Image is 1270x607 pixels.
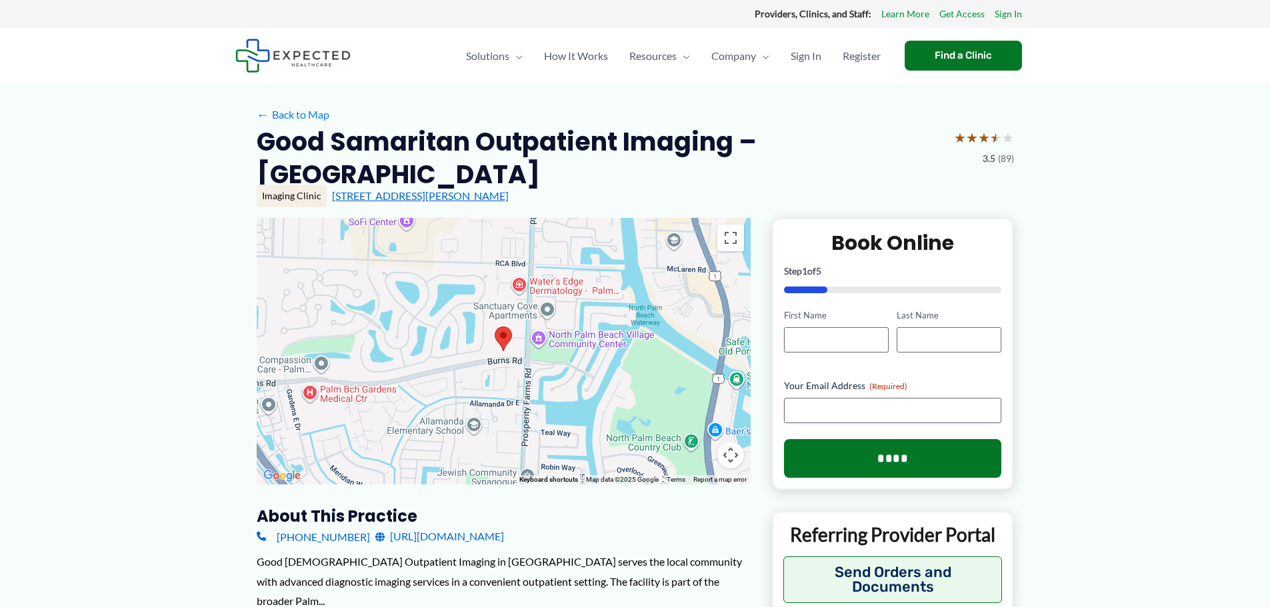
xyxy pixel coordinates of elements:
span: Register [843,33,881,79]
span: Sign In [791,33,821,79]
span: Company [711,33,756,79]
a: Report a map error [693,476,747,483]
span: (89) [998,150,1014,167]
h3: About this practice [257,506,751,526]
p: Referring Provider Portal [783,522,1003,546]
a: CompanyMenu Toggle [701,33,780,79]
strong: Providers, Clinics, and Staff: [755,8,871,19]
span: Menu Toggle [756,33,769,79]
span: (Required) [869,381,907,391]
h2: Book Online [784,230,1002,256]
a: Register [832,33,891,79]
a: [STREET_ADDRESS][PERSON_NAME] [332,189,509,202]
button: Send Orders and Documents [783,556,1003,603]
span: ★ [1002,125,1014,150]
span: ★ [978,125,990,150]
a: Sign In [780,33,832,79]
a: SolutionsMenu Toggle [455,33,533,79]
a: Terms (opens in new tab) [667,476,685,483]
span: Resources [629,33,677,79]
a: ←Back to Map [257,105,329,125]
span: ★ [990,125,1002,150]
span: 3.5 [983,150,995,167]
span: Map data ©2025 Google [586,476,659,483]
label: Your Email Address [784,379,1002,392]
a: [PHONE_NUMBER] [257,526,370,546]
a: Sign In [995,5,1022,23]
span: ← [257,108,269,121]
span: Menu Toggle [677,33,690,79]
img: Expected Healthcare Logo - side, dark font, small [235,39,351,73]
span: Solutions [466,33,509,79]
p: Step of [784,267,1002,276]
a: ResourcesMenu Toggle [619,33,701,79]
a: Find a Clinic [905,41,1022,71]
span: 5 [816,265,821,277]
div: Imaging Clinic [257,185,327,207]
a: Open this area in Google Maps (opens a new window) [260,467,304,484]
button: Map camera controls [717,442,744,468]
button: Toggle fullscreen view [717,225,744,251]
a: Get Access [939,5,985,23]
span: Menu Toggle [509,33,523,79]
span: ★ [954,125,966,150]
span: ★ [966,125,978,150]
span: How It Works [544,33,608,79]
a: [URL][DOMAIN_NAME] [375,526,504,546]
a: Learn More [881,5,929,23]
a: How It Works [533,33,619,79]
span: 1 [802,265,807,277]
img: Google [260,467,304,484]
h2: Good Samaritan Outpatient Imaging – [GEOGRAPHIC_DATA] [257,125,943,191]
label: Last Name [897,309,1001,322]
nav: Primary Site Navigation [455,33,891,79]
label: First Name [784,309,889,322]
button: Keyboard shortcuts [519,475,578,484]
